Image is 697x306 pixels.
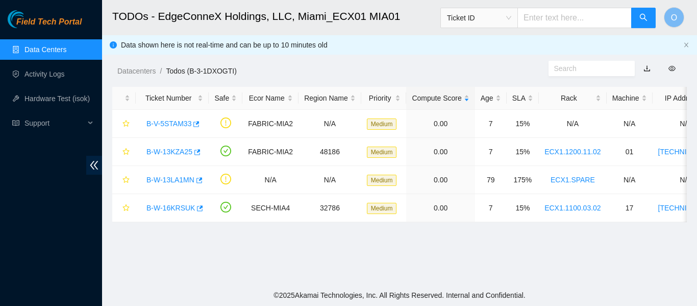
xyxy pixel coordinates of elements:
[12,120,19,127] span: read
[475,138,507,166] td: 7
[475,194,507,222] td: 7
[671,11,677,24] span: O
[146,148,192,156] a: B-W-13KZA25
[146,204,195,212] a: B-W-16KRSUK
[242,166,298,194] td: N/A
[668,65,676,72] span: eye
[507,138,539,166] td: 15%
[554,63,621,74] input: Search
[367,203,397,214] span: Medium
[118,172,130,188] button: star
[406,138,475,166] td: 0.00
[122,204,130,213] span: star
[166,67,236,75] a: Todos (B-3-1DXOGTI)
[220,174,231,184] span: exclamation-circle
[298,138,361,166] td: 48186
[507,194,539,222] td: 15%
[146,176,194,184] a: B-W-13LA1MN
[117,67,156,75] a: Datacenters
[122,176,130,184] span: star
[639,13,648,23] span: search
[539,110,607,138] td: N/A
[8,18,82,32] a: Akamai TechnologiesField Tech Portal
[242,138,298,166] td: FABRIC-MIA2
[544,204,601,212] a: ECX1.1100.03.02
[298,166,361,194] td: N/A
[24,95,90,103] a: Hardware Test (isok)
[220,146,231,156] span: check-circle
[551,176,595,184] a: ECX1.SPARE
[607,110,653,138] td: N/A
[507,166,539,194] td: 175%
[636,60,658,77] button: download
[507,110,539,138] td: 15%
[406,194,475,222] td: 0.00
[160,67,162,75] span: /
[118,144,130,160] button: star
[8,10,52,28] img: Akamai Technologies
[406,166,475,194] td: 0.00
[298,110,361,138] td: N/A
[24,45,66,54] a: Data Centers
[122,120,130,128] span: star
[118,200,130,216] button: star
[118,115,130,132] button: star
[631,8,656,28] button: search
[122,148,130,156] span: star
[86,156,102,175] span: double-left
[220,202,231,213] span: check-circle
[683,42,689,49] button: close
[475,166,507,194] td: 79
[298,194,361,222] td: 32786
[24,70,65,78] a: Activity Logs
[146,120,191,128] a: B-V-5STAM33
[406,110,475,138] td: 0.00
[367,175,397,186] span: Medium
[607,138,653,166] td: 01
[643,64,651,73] a: download
[607,166,653,194] td: N/A
[664,7,684,28] button: O
[367,147,397,158] span: Medium
[220,117,231,128] span: exclamation-circle
[447,10,511,26] span: Ticket ID
[544,148,601,156] a: ECX1.1200.11.02
[242,110,298,138] td: FABRIC-MIA2
[367,119,397,130] span: Medium
[607,194,653,222] td: 17
[242,194,298,222] td: SECH-MIA4
[475,110,507,138] td: 7
[517,8,632,28] input: Enter text here...
[16,17,82,27] span: Field Tech Portal
[24,113,85,133] span: Support
[102,285,697,306] footer: © 2025 Akamai Technologies, Inc. All Rights Reserved. Internal and Confidential.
